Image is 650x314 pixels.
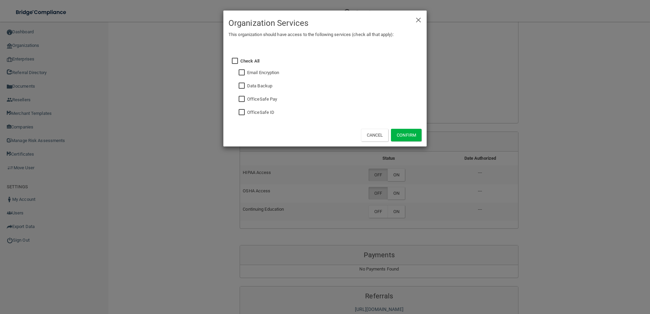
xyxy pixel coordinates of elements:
[247,69,279,77] label: Email Encryption
[415,12,422,26] span: ×
[228,31,422,39] p: This organization should have access to the following services (check all that apply):
[240,58,259,64] strong: Check All
[228,16,422,31] h4: Organization Services
[247,82,272,90] label: Data Backup
[247,108,274,117] label: OfficeSafe ID
[247,95,277,103] label: OfficeSafe Pay
[361,129,389,141] button: Cancel
[391,129,422,141] button: Confirm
